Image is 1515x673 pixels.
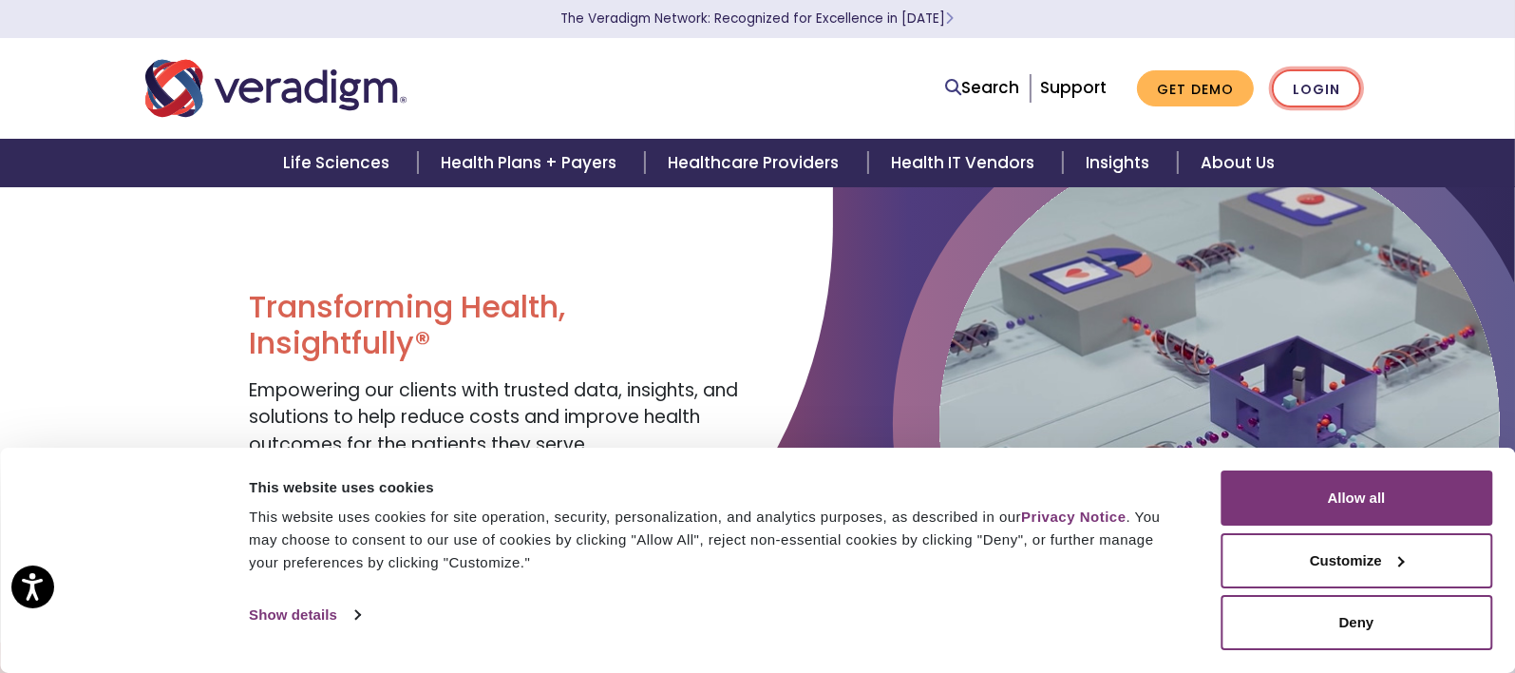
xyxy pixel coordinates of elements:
span: Learn More [946,10,955,28]
a: Health Plans + Payers [418,139,645,187]
span: Empowering our clients with trusted data, insights, and solutions to help reduce costs and improv... [249,377,738,457]
a: Show details [249,601,359,629]
a: Health IT Vendors [868,139,1063,187]
a: Healthcare Providers [645,139,867,187]
h1: Transforming Health, Insightfully® [249,289,743,362]
button: Customize [1221,533,1492,588]
a: Privacy Notice [1021,509,1126,525]
div: This website uses cookies [249,476,1178,499]
a: Life Sciences [260,139,418,187]
button: Deny [1221,595,1492,650]
a: The Veradigm Network: Recognized for Excellence in [DATE]Learn More [561,10,955,28]
img: Veradigm logo [145,57,407,120]
a: Login [1272,69,1361,108]
div: This website uses cookies for site operation, security, personalization, and analytics purposes, ... [249,506,1178,574]
a: Insights [1063,139,1178,187]
a: Search [946,75,1020,101]
a: Support [1040,76,1107,99]
button: Allow all [1221,471,1492,526]
a: About Us [1178,139,1297,187]
a: Get Demo [1137,70,1254,107]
